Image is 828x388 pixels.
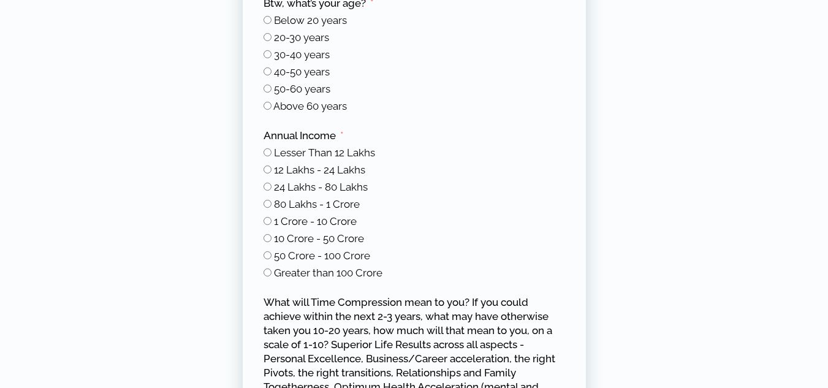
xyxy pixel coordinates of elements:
[274,83,330,95] span: 50-60 years
[274,249,370,262] span: 50 Crore - 100 Crore
[274,31,329,44] span: 20-30 years
[264,50,272,58] input: 30-40 years
[264,165,272,173] input: 12 Lakhs - 24 Lakhs
[274,146,375,159] span: Lesser Than 12 Lakhs
[264,67,272,75] input: 40-50 years
[264,85,272,93] input: 50-60 years
[274,198,360,210] span: 80 Lakhs - 1 Crore
[264,33,272,41] input: 20-30 years
[264,200,272,208] input: 80 Lakhs - 1 Crore
[274,164,365,176] span: 12 Lakhs - 24 Lakhs
[264,102,272,110] input: Above 60 years
[264,234,272,242] input: 10 Crore - 50 Crore
[264,129,344,143] label: Annual Income
[264,183,272,191] input: 24 Lakhs - 80 Lakhs
[264,251,272,259] input: 50 Crore - 100 Crore
[274,66,330,78] span: 40-50 years
[273,100,347,112] span: Above 60 years
[274,215,357,227] span: 1 Crore - 10 Crore
[274,48,330,61] span: 30-40 years
[264,148,272,156] input: Lesser Than 12 Lakhs
[274,14,347,26] span: Below 20 years
[274,267,382,279] span: Greater than 100 Crore
[264,217,272,225] input: 1 Crore - 10 Crore
[274,232,364,245] span: 10 Crore - 50 Crore
[264,16,272,24] input: Below 20 years
[274,181,368,193] span: 24 Lakhs - 80 Lakhs
[264,268,272,276] input: Greater than 100 Crore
